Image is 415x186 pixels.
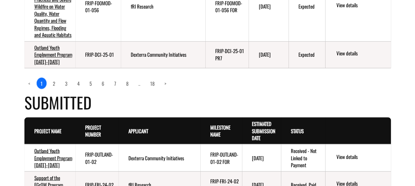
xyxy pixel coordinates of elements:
[325,117,391,144] th: Actions
[36,77,47,89] a: 1
[121,41,205,68] td: Dexterra Community Initiatives
[200,144,242,171] td: FRIP-OUTLAND-01-02 FOR
[34,127,61,134] a: Project Name
[128,127,148,134] a: Applicant
[289,41,325,68] td: Expected
[86,77,96,89] a: page 5
[24,41,76,68] td: Outland Youth Employment Program 2025-2032
[110,77,120,89] a: page 7
[34,44,72,65] a: Outland Youth Employment Program [DATE]-[DATE]
[249,41,289,68] td: 6/1/2028
[49,77,59,89] a: page 2
[24,90,391,114] h4: Submitted
[325,144,391,171] td: action menu
[34,147,72,168] a: Outland Youth Employment Program [DATE]-[DATE]
[205,41,249,68] td: FRIP-DCI-25-01 PR7
[122,77,132,89] a: page 8
[75,144,119,171] td: FRIP-OUTLAND-01-02
[336,50,388,58] a: View details
[119,144,200,171] td: Dexterra Community Initiatives
[134,77,144,89] a: Load more pages
[252,154,264,161] time: [DATE]
[325,41,391,68] td: action menu
[252,120,275,141] a: Estimated Submission Date
[210,123,230,138] a: Milestone Name
[336,153,388,161] a: View details
[259,51,270,58] time: [DATE]
[336,2,388,10] a: View details
[75,41,121,68] td: FRIP-DCI-25-01
[61,77,71,89] a: page 3
[160,77,170,89] a: Next page
[98,77,108,89] a: page 6
[291,127,304,134] a: Status
[259,3,270,10] time: [DATE]
[242,144,281,171] td: 9/30/2027
[73,77,84,89] a: page 4
[24,144,75,171] td: Outland Youth Employment Program 2023-2027
[281,144,326,171] td: Received - Not Linked to Payment
[85,123,101,138] a: Project Number
[146,77,158,89] a: page 18
[24,77,34,89] a: Previous page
